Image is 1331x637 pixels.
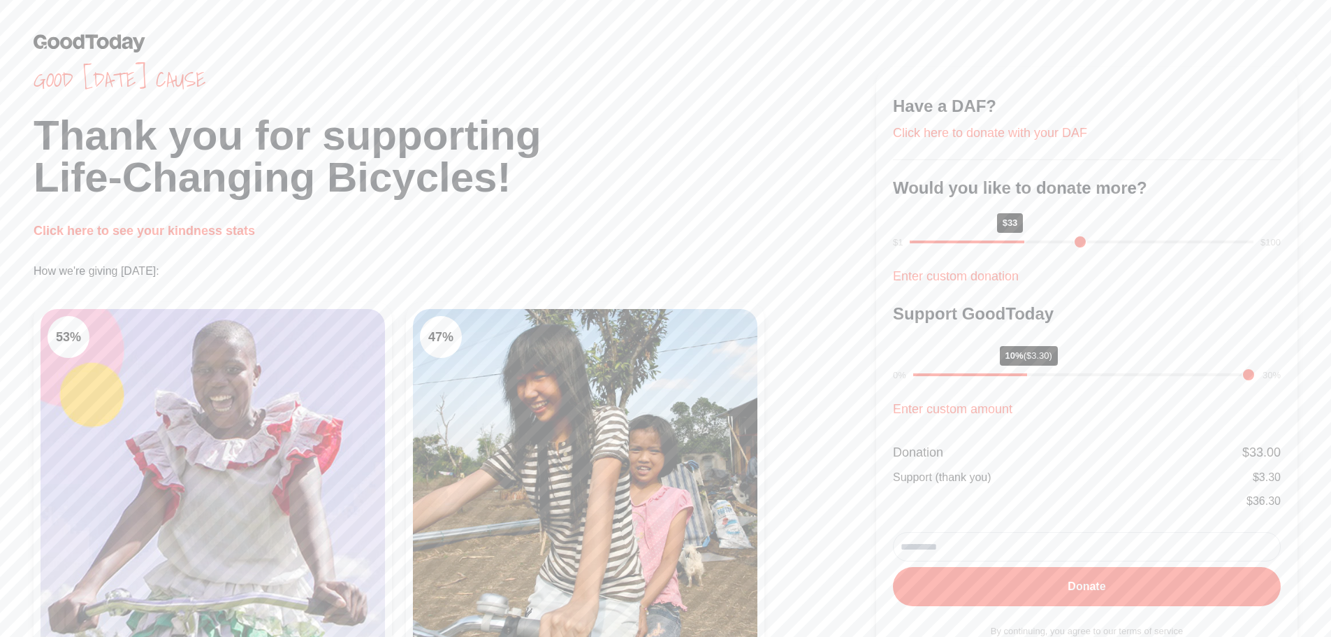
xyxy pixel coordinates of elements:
[34,224,255,238] a: Click here to see your kindness stats
[1246,493,1281,510] div: $
[893,443,943,462] div: Donation
[1259,471,1281,483] span: 3.30
[1249,445,1281,459] span: 33.00
[34,67,876,92] span: Good [DATE] cause
[893,567,1281,606] button: Donate
[893,303,1281,325] h3: Support GoodToday
[1253,469,1281,486] div: $
[893,126,1087,140] a: Click here to donate with your DAF
[1253,495,1281,507] span: 36.30
[1263,368,1281,382] div: 30%
[997,213,1024,233] div: $33
[1260,236,1281,250] div: $100
[893,269,1019,283] a: Enter custom donation
[48,316,89,358] div: 53 %
[893,95,1281,117] h3: Have a DAF?
[893,177,1281,199] h3: Would you like to donate more?
[1000,346,1058,366] div: 10%
[420,316,462,358] div: 47 %
[34,34,145,52] img: GoodToday
[893,368,906,382] div: 0%
[893,236,903,250] div: $1
[1024,350,1052,361] span: ($3.30)
[34,263,876,280] p: How we're giving [DATE]:
[893,469,991,486] div: Support (thank you)
[34,115,876,199] h1: Thank you for supporting Life-Changing Bicycles!
[1242,443,1281,462] div: $
[893,402,1012,416] a: Enter custom amount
